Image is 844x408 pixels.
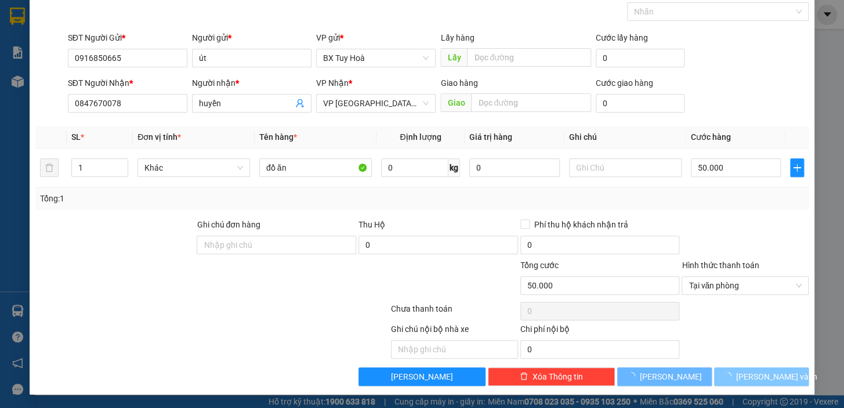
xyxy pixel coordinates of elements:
[197,236,356,254] input: Ghi chú đơn hàng
[488,367,615,386] button: deleteXóa Thông tin
[137,132,181,142] span: Đơn vị tính
[714,367,809,386] button: [PERSON_NAME] và In
[520,323,680,340] div: Chi phí nội bộ
[617,367,712,386] button: [PERSON_NAME]
[736,370,817,383] span: [PERSON_NAME] và In
[691,132,731,142] span: Cước hàng
[358,220,385,229] span: Thu Hộ
[71,132,81,142] span: SL
[259,132,297,142] span: Tên hàng
[469,158,560,177] input: 0
[400,132,441,142] span: Định lượng
[197,220,260,229] label: Ghi chú đơn hàng
[40,192,327,205] div: Tổng: 1
[533,370,583,383] span: Xóa Thông tin
[689,277,802,294] span: Tại văn phòng
[440,93,471,112] span: Giao
[440,33,474,42] span: Lấy hàng
[448,158,460,177] span: kg
[440,48,467,67] span: Lấy
[596,33,648,42] label: Cước lấy hàng
[391,370,453,383] span: [PERSON_NAME]
[640,370,702,383] span: [PERSON_NAME]
[469,132,512,142] span: Giá trị hàng
[295,99,305,108] span: user-add
[358,367,486,386] button: [PERSON_NAME]
[520,372,528,381] span: delete
[627,372,640,380] span: loading
[596,78,653,88] label: Cước giao hàng
[68,31,187,44] div: SĐT Người Gửi
[68,77,187,89] div: SĐT Người Nhận
[40,158,59,177] button: delete
[323,95,429,112] span: VP Nha Trang xe Limousine
[569,158,682,177] input: Ghi Chú
[520,261,559,270] span: Tổng cước
[259,158,372,177] input: VD: Bàn, Ghế
[391,323,518,340] div: Ghi chú nội bộ nhà xe
[192,77,311,89] div: Người nhận
[323,49,429,67] span: BX Tuy Hoà
[390,302,519,323] div: Chưa thanh toán
[316,78,349,88] span: VP Nhận
[790,158,804,177] button: plus
[144,159,243,176] span: Khác
[564,126,686,149] th: Ghi chú
[391,340,518,359] input: Nhập ghi chú
[440,78,477,88] span: Giao hàng
[192,31,311,44] div: Người gửi
[596,94,684,113] input: Cước giao hàng
[467,48,591,67] input: Dọc đường
[791,163,803,172] span: plus
[530,218,633,231] span: Phí thu hộ khách nhận trả
[471,93,591,112] input: Dọc đường
[316,31,436,44] div: VP gửi
[723,372,736,380] span: loading
[682,261,759,270] label: Hình thức thanh toán
[596,49,684,67] input: Cước lấy hàng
